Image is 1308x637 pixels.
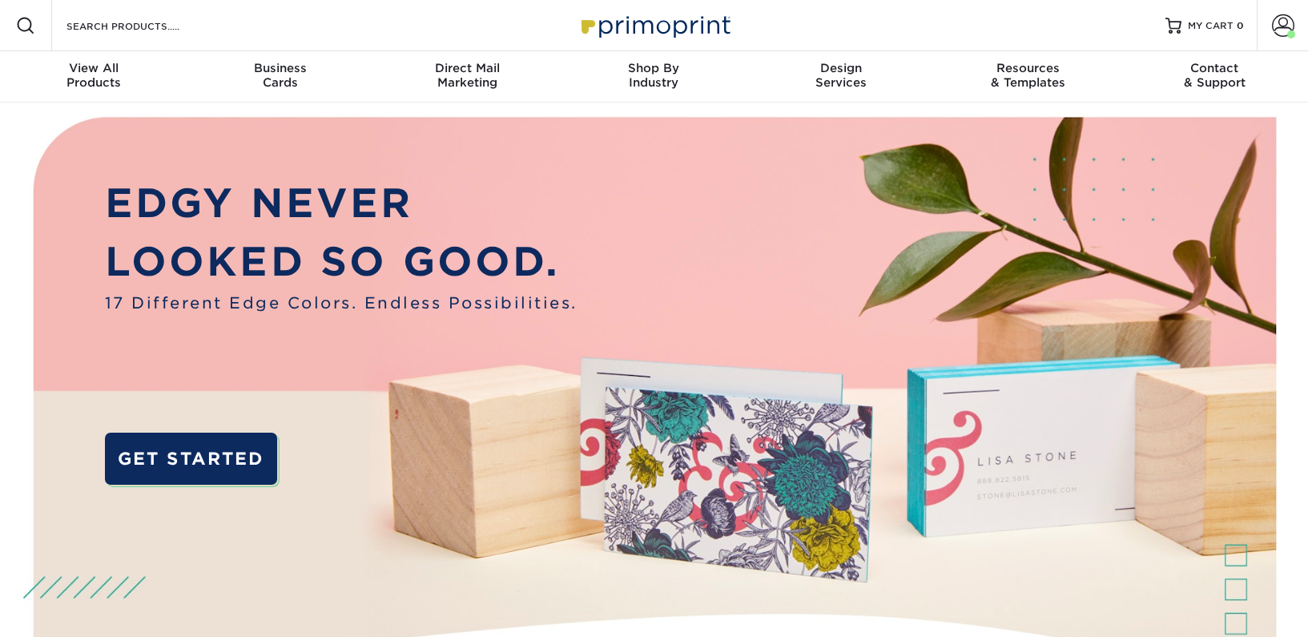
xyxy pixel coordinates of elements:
a: Resources& Templates [934,51,1121,103]
span: Direct Mail [374,61,561,75]
div: & Templates [934,61,1121,90]
span: Resources [934,61,1121,75]
div: Services [747,61,934,90]
div: & Support [1121,61,1308,90]
div: Industry [561,61,747,90]
span: Business [187,61,373,75]
span: Contact [1121,61,1308,75]
a: Direct MailMarketing [374,51,561,103]
a: GET STARTED [105,433,277,485]
span: Design [747,61,934,75]
div: Cards [187,61,373,90]
a: Contact& Support [1121,51,1308,103]
input: SEARCH PRODUCTS..... [65,16,221,35]
div: Marketing [374,61,561,90]
span: 0 [1237,20,1244,31]
a: Shop ByIndustry [561,51,747,103]
img: Primoprint [574,8,734,42]
a: BusinessCards [187,51,373,103]
p: EDGY NEVER [105,174,578,232]
p: LOOKED SO GOOD. [105,232,578,291]
a: DesignServices [747,51,934,103]
span: Shop By [561,61,747,75]
span: MY CART [1188,19,1234,33]
span: 17 Different Edge Colors. Endless Possibilities. [105,292,578,315]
